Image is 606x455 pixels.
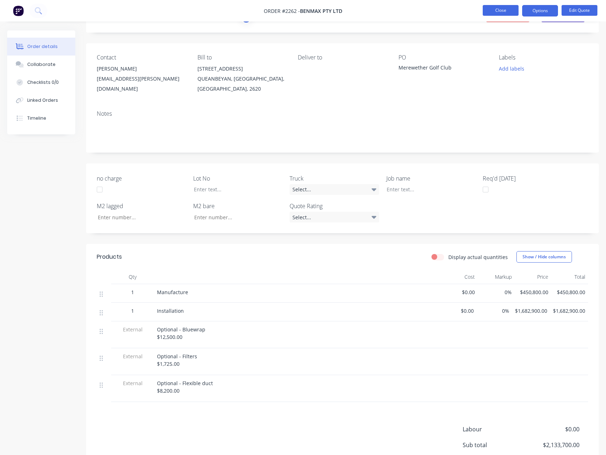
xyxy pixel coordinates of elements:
span: $0.00 [526,425,579,434]
button: Order details [7,38,75,56]
span: $1,682,900.00 [515,307,547,315]
label: Display actual quantities [448,253,508,261]
button: Show / Hide columns [516,251,572,263]
span: Manufacture [157,289,188,296]
span: Optional - Filters $1,725.00 [157,353,197,367]
div: Select... [290,212,379,222]
button: Linked Orders [7,91,75,109]
div: Qty [111,270,154,284]
span: 1 [131,307,134,315]
span: Sub total [463,441,526,449]
div: Products [97,253,122,261]
label: Job name [386,174,476,183]
div: Price [515,270,552,284]
span: External [114,326,151,333]
button: Add labels [495,64,528,73]
div: PO [399,54,488,61]
div: Markup [478,270,515,284]
label: Req'd [DATE] [483,174,572,183]
div: [EMAIL_ADDRESS][PERSON_NAME][DOMAIN_NAME] [97,74,186,94]
span: 0% [479,307,510,315]
button: Edit Quote [562,5,597,16]
div: Labels [499,54,588,61]
span: Labour [463,425,526,434]
div: Linked Orders [27,97,58,104]
div: Select... [290,184,379,195]
span: Optional - Bluewrap $12,500.00 [157,326,205,340]
input: Enter number... [92,212,186,222]
span: Benmax Pty Ltd [300,8,342,14]
div: Notes [97,110,588,117]
button: Options [522,5,558,16]
span: $450,800.00 [517,288,549,296]
span: $0.00 [444,307,474,315]
span: $2,133,700.00 [526,441,579,449]
span: 1 [131,288,134,296]
span: Installation [157,307,184,314]
div: Checklists 0/0 [27,79,59,86]
div: Contact [97,54,186,61]
img: Factory [13,5,24,16]
label: no charge [97,174,186,183]
span: $450,800.00 [554,288,585,296]
span: External [114,353,151,360]
div: Deliver to [298,54,387,61]
button: Collaborate [7,56,75,73]
label: Truck [290,174,379,183]
button: Timeline [7,109,75,127]
span: 0% [481,288,512,296]
div: Bill to [197,54,287,61]
div: Cost [441,270,478,284]
label: Quote Rating [290,202,379,210]
span: Order #2262 - [264,8,300,14]
span: External [114,379,151,387]
button: Close [483,5,519,16]
label: M2 bare [193,202,283,210]
div: [PERSON_NAME][EMAIL_ADDRESS][PERSON_NAME][DOMAIN_NAME] [97,64,186,94]
div: [STREET_ADDRESS]QUEANBEYAN, [GEOGRAPHIC_DATA], [GEOGRAPHIC_DATA], 2620 [197,64,287,94]
div: QUEANBEYAN, [GEOGRAPHIC_DATA], [GEOGRAPHIC_DATA], 2620 [197,74,287,94]
div: Order details [27,43,58,50]
span: $0.00 [444,288,475,296]
div: Merewether Golf Club [399,64,488,74]
button: Checklists 0/0 [7,73,75,91]
div: [STREET_ADDRESS] [197,64,287,74]
span: $1,682,900.00 [553,307,585,315]
input: Enter number... [188,212,283,222]
span: Optional - Flexible duct $8,200.00 [157,380,213,394]
div: Timeline [27,115,46,121]
label: M2 lagged [97,202,186,210]
div: [PERSON_NAME] [97,64,186,74]
label: Lot No [193,174,283,183]
div: Total [551,270,588,284]
div: Collaborate [27,61,56,68]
